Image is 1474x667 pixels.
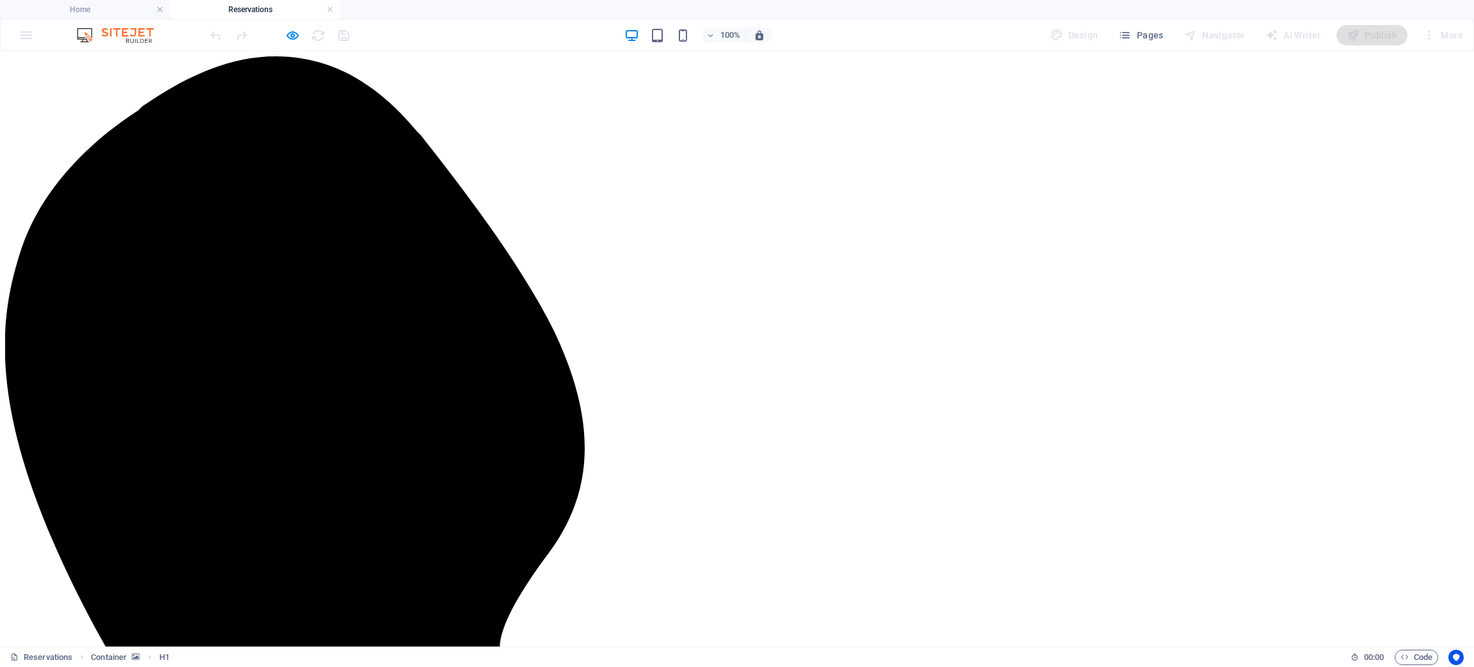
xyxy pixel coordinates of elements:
[1113,25,1168,45] button: Pages
[91,650,170,665] nav: breadcrumb
[1045,25,1104,45] div: Design (Ctrl+Alt+Y)
[170,3,340,17] h4: Reservations
[720,28,741,43] h6: 100%
[1448,650,1464,665] button: Usercentrics
[1118,29,1163,42] span: Pages
[1351,650,1384,665] h6: Session time
[159,650,170,665] span: Click to select. Double-click to edit
[1400,650,1432,665] span: Code
[1373,652,1375,662] span: :
[754,29,765,41] i: On resize automatically adjust zoom level to fit chosen device.
[91,650,127,665] span: Click to select. Double-click to edit
[701,28,747,43] button: 100%
[1364,650,1384,665] span: 00 00
[1395,650,1438,665] button: Code
[10,650,72,665] a: Click to cancel selection. Double-click to open Pages
[285,28,300,43] button: Click here to leave preview mode and continue editing
[132,654,139,661] i: This element contains a background
[74,28,170,43] img: Editor Logo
